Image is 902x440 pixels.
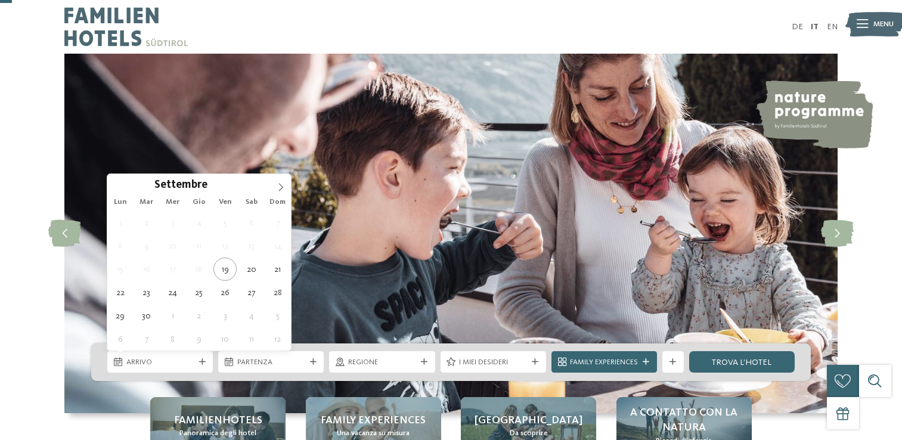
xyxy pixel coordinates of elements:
span: Settembre 1, 2025 [109,211,132,234]
span: Partenza [237,357,305,368]
span: Ottobre 11, 2025 [240,327,263,351]
span: Ottobre 1, 2025 [161,304,184,327]
span: Ottobre 10, 2025 [213,327,237,351]
span: Gio [186,199,212,206]
span: Settembre 20, 2025 [240,258,263,281]
span: Ven [212,199,238,206]
span: Settembre 17, 2025 [161,258,184,281]
span: Settembre 25, 2025 [187,281,210,304]
span: Settembre 2, 2025 [135,211,158,234]
span: Settembre 18, 2025 [187,258,210,281]
span: I miei desideri [459,357,527,368]
span: Settembre 11, 2025 [187,234,210,258]
span: [GEOGRAPHIC_DATA] [475,413,582,428]
a: DE [792,23,803,31]
span: Settembre 26, 2025 [213,281,237,304]
span: Ottobre 6, 2025 [109,327,132,351]
span: Settembre 28, 2025 [266,281,289,304]
span: Ottobre 7, 2025 [135,327,158,351]
span: Settembre 14, 2025 [266,234,289,258]
span: Settembre [154,180,207,191]
span: Ottobre 2, 2025 [187,304,210,327]
span: Ottobre 9, 2025 [187,327,210,351]
input: Year [207,178,247,191]
span: Settembre 12, 2025 [213,234,237,258]
span: Settembre 13, 2025 [240,234,263,258]
span: Menu [873,19,894,30]
span: Settembre 30, 2025 [135,304,158,327]
span: Settembre 29, 2025 [109,304,132,327]
span: Ottobre 12, 2025 [266,327,289,351]
a: trova l’hotel [689,351,795,373]
span: Panoramica degli hotel [179,428,256,439]
span: Una vacanza su misura [337,428,410,439]
span: Settembre 9, 2025 [135,234,158,258]
span: Family experiences [321,413,426,428]
span: Settembre 23, 2025 [135,281,158,304]
span: Family Experiences [570,357,638,368]
a: IT [811,23,819,31]
span: Settembre 16, 2025 [135,258,158,281]
span: Settembre 22, 2025 [109,281,132,304]
span: Settembre 10, 2025 [161,234,184,258]
span: Sab [238,199,265,206]
span: Settembre 15, 2025 [109,258,132,281]
span: Ottobre 8, 2025 [161,327,184,351]
span: Lun [107,199,134,206]
span: Ottobre 5, 2025 [266,304,289,327]
a: EN [827,23,838,31]
span: Settembre 7, 2025 [266,211,289,234]
span: Familienhotels [174,413,262,428]
img: Family hotel Alto Adige: the happy family places! [64,54,838,413]
span: Settembre 3, 2025 [161,211,184,234]
span: Settembre 4, 2025 [187,211,210,234]
span: Mer [160,199,186,206]
span: Da scoprire [510,428,548,439]
span: Mar [134,199,160,206]
span: A contatto con la natura [627,405,741,435]
span: Regione [348,357,416,368]
span: Ottobre 3, 2025 [213,304,237,327]
span: Ottobre 4, 2025 [240,304,263,327]
span: Settembre 24, 2025 [161,281,184,304]
span: Settembre 27, 2025 [240,281,263,304]
span: Settembre 5, 2025 [213,211,237,234]
span: Arrivo [126,357,194,368]
span: Settembre 8, 2025 [109,234,132,258]
span: Settembre 19, 2025 [213,258,237,281]
span: Settembre 21, 2025 [266,258,289,281]
span: Dom [265,199,291,206]
img: nature programme by Familienhotels Südtirol [755,80,873,148]
span: Settembre 6, 2025 [240,211,263,234]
